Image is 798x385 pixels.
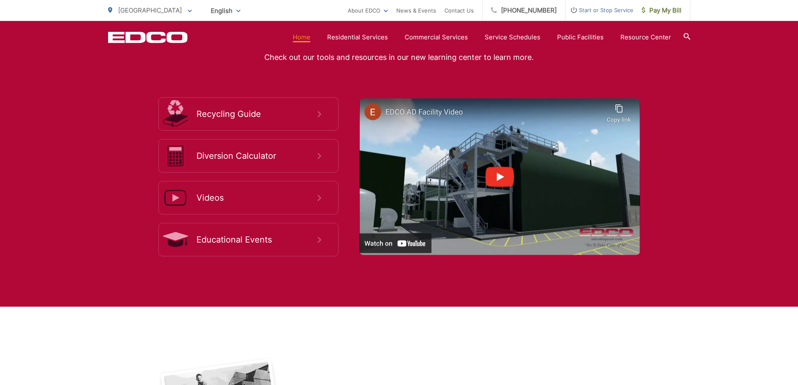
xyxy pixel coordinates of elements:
span: [GEOGRAPHIC_DATA] [118,6,182,14]
a: Educational Events [158,223,338,256]
span: Pay My Bill [642,5,682,16]
a: About EDCO [348,5,388,16]
a: Contact Us [444,5,474,16]
a: EDCD logo. Return to the homepage. [108,31,188,43]
span: Videos [196,193,318,203]
span: Diversion Calculator [196,151,318,161]
a: Diversion Calculator [158,139,338,173]
span: Recycling Guide [196,109,318,119]
a: Home [293,32,310,42]
span: Educational Events [196,235,318,245]
a: Videos [158,181,338,214]
a: Residential Services [327,32,388,42]
a: News & Events [396,5,436,16]
a: Commercial Services [405,32,468,42]
p: Check out our tools and resources in our new learning center to learn more. [108,51,690,64]
span: English [204,3,247,18]
a: Public Facilities [557,32,604,42]
a: Recycling Guide [158,97,338,131]
a: Resource Center [620,32,671,42]
a: Service Schedules [485,32,540,42]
